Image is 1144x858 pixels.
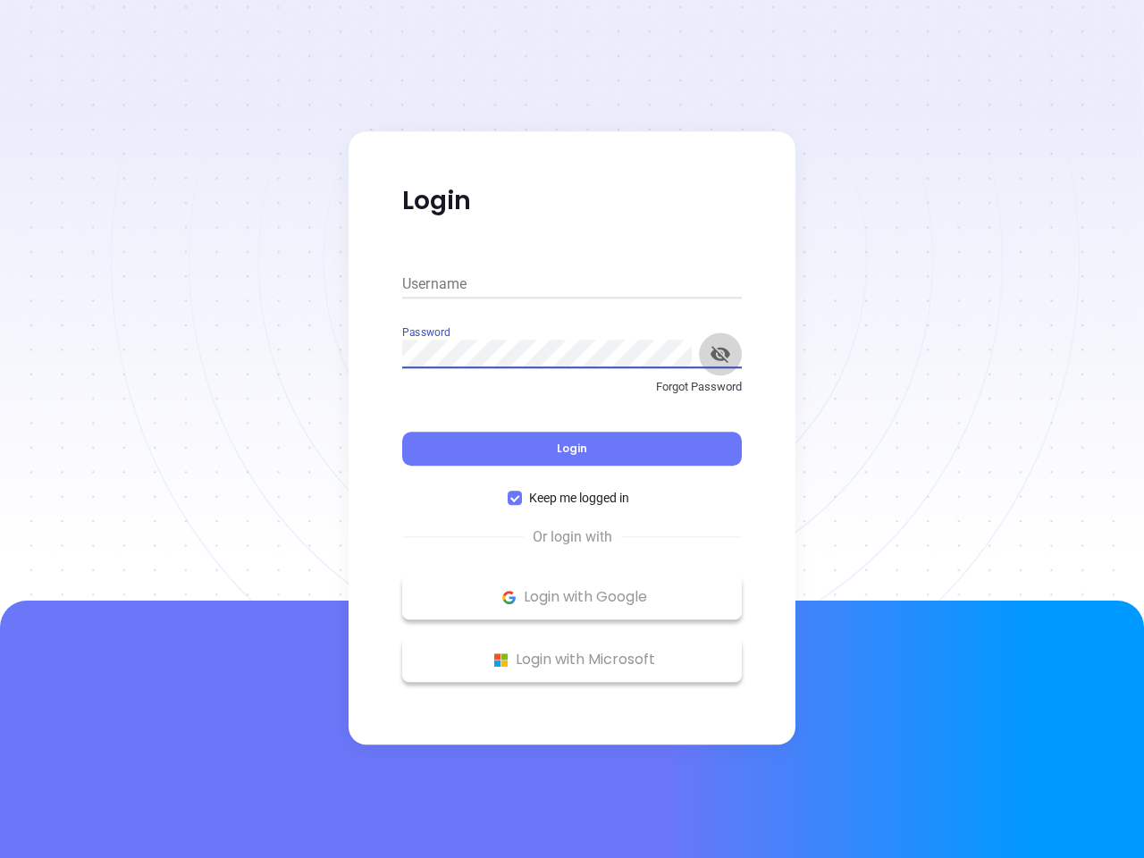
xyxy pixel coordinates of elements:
span: Login [557,441,587,456]
button: Microsoft Logo Login with Microsoft [402,637,742,682]
p: Forgot Password [402,378,742,396]
span: Keep me logged in [522,488,636,508]
button: Google Logo Login with Google [402,575,742,619]
span: Or login with [524,526,621,548]
button: toggle password visibility [699,332,742,375]
p: Login with Google [411,584,733,610]
p: Login [402,185,742,217]
button: Login [402,432,742,466]
img: Microsoft Logo [490,649,512,671]
img: Google Logo [498,586,520,609]
p: Login with Microsoft [411,646,733,673]
label: Password [402,327,450,338]
a: Forgot Password [402,378,742,410]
